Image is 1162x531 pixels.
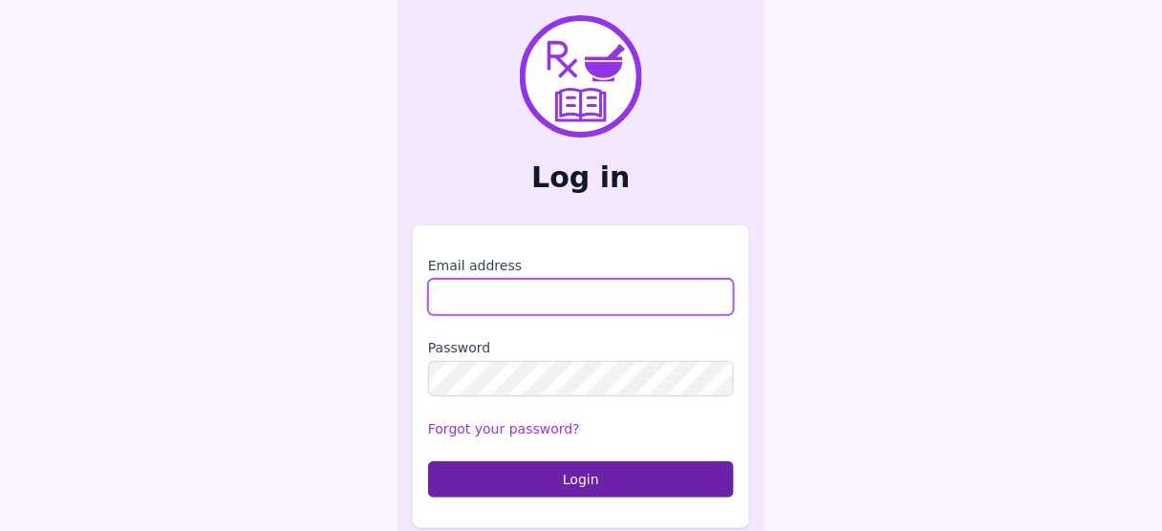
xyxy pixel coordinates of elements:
[428,338,734,357] label: Password
[520,15,642,138] img: PharmXellence Logo
[428,461,734,498] button: Login
[428,256,734,275] label: Email address
[428,421,580,436] a: Forgot your password?
[413,160,749,195] h2: Log in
